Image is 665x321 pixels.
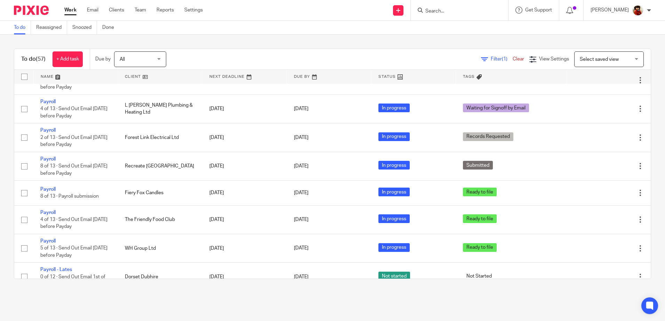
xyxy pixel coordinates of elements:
[463,132,513,141] span: Records Requested
[378,214,410,223] span: In progress
[202,234,287,263] td: [DATE]
[463,75,475,79] span: Tags
[40,274,105,287] span: 0 of 12 · Send Out Email 1st of the Month
[463,188,497,196] span: Ready to file
[591,7,629,14] p: [PERSON_NAME]
[294,106,309,111] span: [DATE]
[294,274,309,279] span: [DATE]
[202,205,287,234] td: [DATE]
[463,104,529,112] span: Waiting for Signoff by Email
[118,94,202,123] td: L [PERSON_NAME] Plumbing & Heating Ltd
[40,217,107,229] span: 4 of 13 · Send Out Email [DATE] before Payday
[378,243,410,252] span: In progress
[40,135,107,147] span: 2 of 13 · Send Out Email [DATE] before Payday
[118,205,202,234] td: The Friendly Food Club
[157,7,174,14] a: Reports
[102,21,119,34] a: Done
[135,7,146,14] a: Team
[40,99,56,104] a: Payroll
[40,267,72,272] a: Payroll - Lates
[14,21,31,34] a: To do
[294,217,309,222] span: [DATE]
[202,181,287,205] td: [DATE]
[294,190,309,195] span: [DATE]
[294,246,309,251] span: [DATE]
[120,57,125,62] span: All
[40,164,107,176] span: 8 of 13 · Send Out Email [DATE] before Payday
[294,135,309,140] span: [DATE]
[40,239,56,244] a: Payroll
[378,132,410,141] span: In progress
[425,8,487,15] input: Search
[40,157,56,162] a: Payroll
[40,210,56,215] a: Payroll
[202,263,287,291] td: [DATE]
[502,57,507,61] span: (1)
[14,6,49,15] img: Pixie
[95,56,111,63] p: Due by
[40,246,107,258] span: 5 of 13 · Send Out Email [DATE] before Payday
[109,7,124,14] a: Clients
[40,187,56,192] a: Payroll
[378,161,410,170] span: In progress
[525,8,552,13] span: Get Support
[36,56,46,62] span: (57)
[40,106,107,118] span: 4 of 13 · Send Out Email [DATE] before Payday
[378,272,410,280] span: Not started
[463,161,493,170] span: Submitted
[463,214,497,223] span: Ready to file
[184,7,203,14] a: Settings
[118,152,202,180] td: Recreate [GEOGRAPHIC_DATA]
[378,104,410,112] span: In progress
[118,181,202,205] td: Fiery Fox Candles
[378,188,410,196] span: In progress
[463,272,495,280] span: Not Started
[491,57,513,61] span: Filter
[36,21,67,34] a: Reassigned
[64,7,77,14] a: Work
[632,5,643,16] img: Phil%20Baby%20pictures%20(3).JPG
[202,152,287,180] td: [DATE]
[580,57,619,62] span: Select saved view
[118,234,202,263] td: WH Group Ltd
[202,94,287,123] td: [DATE]
[72,21,97,34] a: Snoozed
[87,7,98,14] a: Email
[294,164,309,168] span: [DATE]
[202,123,287,152] td: [DATE]
[40,128,56,133] a: Payroll
[463,243,497,252] span: Ready to file
[513,57,524,61] a: Clear
[40,194,99,199] span: 8 of 13 · Payroll submission
[539,57,569,61] span: View Settings
[118,263,202,291] td: Dorset Dubhire
[21,56,46,63] h1: To do
[118,123,202,152] td: Forest Link Electrical Ltd
[53,51,83,67] a: + Add task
